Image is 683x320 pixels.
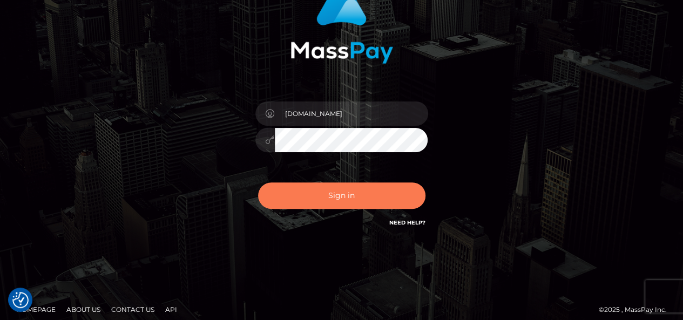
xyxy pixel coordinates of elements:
a: Homepage [12,301,60,318]
img: Revisit consent button [12,292,29,308]
a: API [161,301,181,318]
a: Need Help? [389,219,425,226]
a: Contact Us [107,301,159,318]
button: Consent Preferences [12,292,29,308]
a: About Us [62,301,105,318]
button: Sign in [258,182,425,209]
input: Username... [275,101,428,126]
div: © 2025 , MassPay Inc. [599,304,675,316]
